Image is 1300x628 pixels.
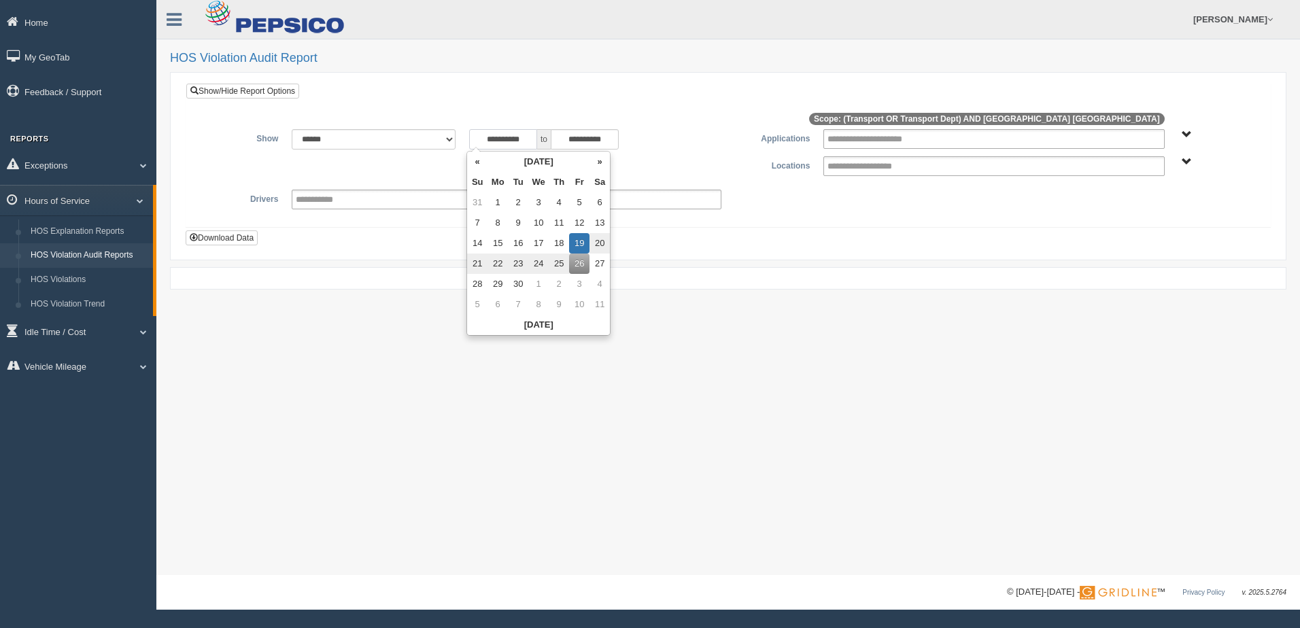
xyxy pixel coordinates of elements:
[24,268,153,292] a: HOS Violations
[196,190,285,206] label: Drivers
[549,172,569,192] th: Th
[528,172,549,192] th: We
[549,233,569,254] td: 18
[1182,589,1225,596] a: Privacy Policy
[508,192,528,213] td: 2
[508,294,528,315] td: 7
[549,254,569,274] td: 25
[569,172,589,192] th: Fr
[467,152,487,172] th: «
[467,233,487,254] td: 14
[487,254,508,274] td: 22
[467,172,487,192] th: Su
[508,274,528,294] td: 30
[569,274,589,294] td: 3
[589,233,610,254] td: 20
[589,213,610,233] td: 13
[728,156,817,173] label: Locations
[589,172,610,192] th: Sa
[467,315,610,335] th: [DATE]
[589,192,610,213] td: 6
[528,274,549,294] td: 1
[508,213,528,233] td: 9
[487,152,589,172] th: [DATE]
[24,292,153,317] a: HOS Violation Trend
[467,254,487,274] td: 21
[487,213,508,233] td: 8
[487,233,508,254] td: 15
[508,172,528,192] th: Tu
[589,254,610,274] td: 27
[528,294,549,315] td: 8
[1080,586,1157,599] img: Gridline
[508,233,528,254] td: 16
[186,84,299,99] a: Show/Hide Report Options
[528,254,549,274] td: 24
[467,294,487,315] td: 5
[467,213,487,233] td: 7
[528,233,549,254] td: 17
[24,243,153,268] a: HOS Violation Audit Reports
[467,192,487,213] td: 31
[569,254,589,274] td: 26
[487,274,508,294] td: 29
[1242,589,1286,596] span: v. 2025.5.2764
[508,254,528,274] td: 23
[569,233,589,254] td: 19
[528,192,549,213] td: 3
[549,192,569,213] td: 4
[549,294,569,315] td: 9
[487,294,508,315] td: 6
[170,52,1286,65] h2: HOS Violation Audit Report
[24,220,153,244] a: HOS Explanation Reports
[569,294,589,315] td: 10
[589,294,610,315] td: 11
[528,213,549,233] td: 10
[196,129,285,145] label: Show
[549,213,569,233] td: 11
[487,192,508,213] td: 1
[487,172,508,192] th: Mo
[537,129,551,150] span: to
[1007,585,1286,599] div: © [DATE]-[DATE] - ™
[589,274,610,294] td: 4
[569,213,589,233] td: 12
[728,129,817,145] label: Applications
[809,113,1165,125] span: Scope: (Transport OR Transport Dept) AND [GEOGRAPHIC_DATA] [GEOGRAPHIC_DATA]
[589,152,610,172] th: »
[467,274,487,294] td: 28
[186,230,258,245] button: Download Data
[569,192,589,213] td: 5
[549,274,569,294] td: 2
